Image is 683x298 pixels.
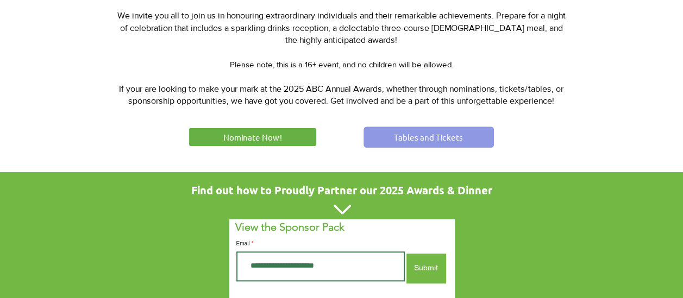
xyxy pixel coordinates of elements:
[364,126,494,148] a: Tables and Tickets
[235,220,344,233] span: View the Sponsor Pack
[394,131,463,143] span: Tables and Tickets
[223,131,282,143] span: Nominate Now!
[414,263,438,274] span: Submit
[119,84,563,105] span: If your are looking to make your mark at the 2025 ABC Annual Awards, whether through nominations,...
[236,241,405,246] label: Email
[191,183,492,197] span: Find out how to Proudly Partner our 2025 Awards & Dinner
[117,11,566,45] span: We invite you all to join us in honouring extraordinary individuals and their remarkable achievem...
[406,253,446,283] button: Submit
[230,60,453,69] span: Please note, this is a 16+ event, and no children will be allowed.
[187,126,318,148] a: Nominate Now!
